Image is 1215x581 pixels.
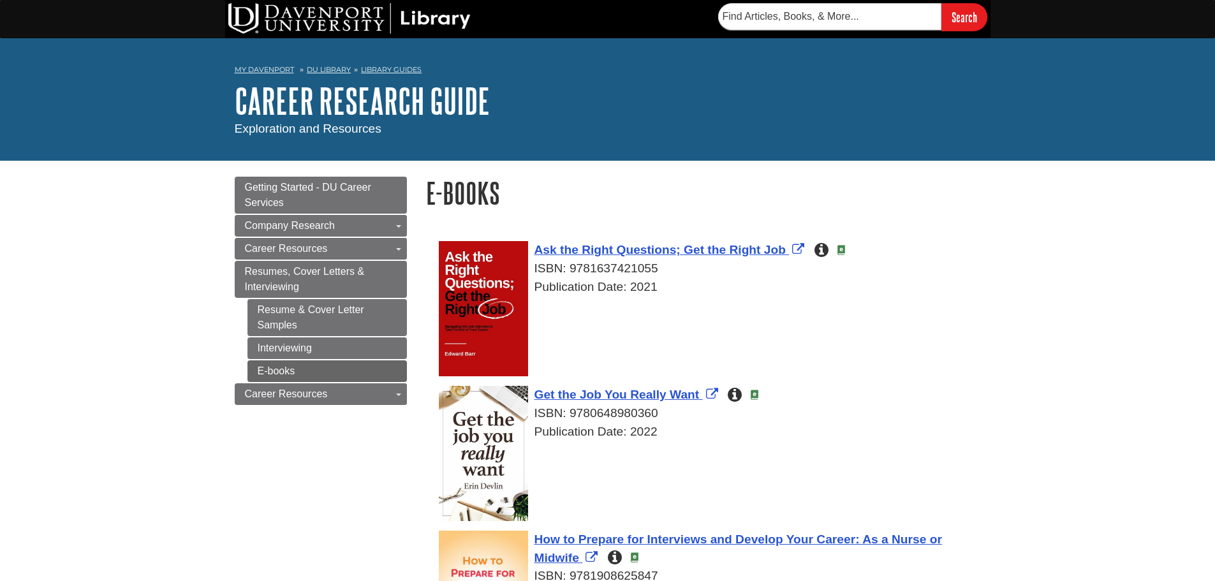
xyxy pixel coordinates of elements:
input: Find Articles, Books, & More... [718,3,941,30]
a: Getting Started - DU Career Services [235,177,407,214]
span: Exploration and Resources [235,122,381,135]
a: Library Guides [361,65,422,74]
div: Publication Date: 2022 [439,423,981,441]
div: ISBN: 9781637421055 [439,260,981,278]
span: Career Resources [245,388,328,399]
span: Career Resources [245,243,328,254]
a: My Davenport [235,64,294,75]
a: Career Research Guide [235,81,490,121]
form: Searches DU Library's articles, books, and more [718,3,987,31]
a: Link opens in new window [534,388,721,401]
img: Cover Art [439,241,528,376]
a: Resume & Cover Letter Samples [247,299,407,336]
img: Cover Art [439,386,528,520]
a: DU Library [307,65,351,74]
div: ISBN: 9780648980360 [439,404,981,423]
h1: E-books [426,177,981,209]
span: How to Prepare for Interviews and Develop Your Career: As a Nurse or Midwife [534,533,942,564]
a: Career Resources [235,383,407,405]
img: DU Library [228,3,471,34]
span: Ask the Right Questions; Get the Right Job [534,243,786,256]
nav: breadcrumb [235,61,981,82]
span: Company Research [245,220,335,231]
div: Publication Date: 2021 [439,278,981,297]
a: Link opens in new window [534,533,942,564]
img: e-Book [749,390,760,400]
a: Company Research [235,215,407,237]
span: Resumes, Cover Letters & Interviewing [245,266,365,292]
a: Interviewing [247,337,407,359]
a: Resumes, Cover Letters & Interviewing [235,261,407,298]
span: Getting Started - DU Career Services [245,182,371,208]
img: e-Book [630,552,640,563]
input: Search [941,3,987,31]
img: e-Book [836,245,846,255]
a: Link opens in new window [534,243,808,256]
span: Get the Job You Really Want [534,388,700,401]
div: Guide Page Menu [235,177,407,405]
a: E-books [247,360,407,382]
a: Career Resources [235,238,407,260]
